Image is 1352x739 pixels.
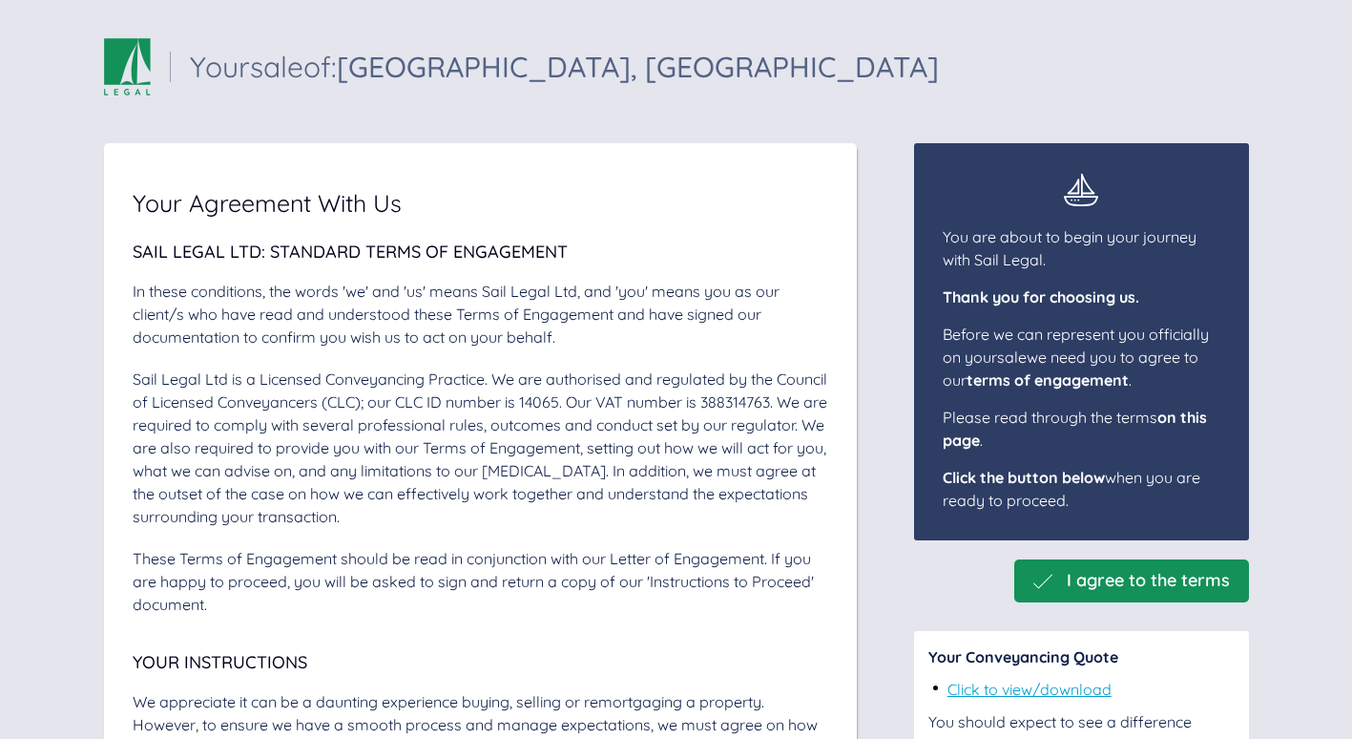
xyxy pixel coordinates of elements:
span: [GEOGRAPHIC_DATA], [GEOGRAPHIC_DATA] [337,49,939,85]
span: Sail Legal Ltd: Standard Terms of Engagement [133,241,568,263]
div: Sail Legal Ltd is a Licensed Conveyancing Practice. We are authorised and regulated by the Counci... [133,368,828,528]
div: Your sale of: [190,53,939,81]
div: These Terms of Engagement should be read in conjunction with our Letter of Engagement. If you are... [133,547,828,616]
span: Your Agreement With Us [133,191,402,215]
span: Your Conveyancing Quote [928,647,1118,666]
span: Thank you for choosing us. [943,287,1139,306]
div: In these conditions, the words 'we' and 'us' means Sail Legal Ltd, and 'you' means you as our cli... [133,280,828,348]
span: when you are ready to proceed. [943,468,1200,510]
span: You are about to begin your journey with Sail Legal. [943,227,1196,269]
span: terms of engagement [967,370,1129,390]
span: Your Instructions [133,651,307,673]
span: Please read through the terms . [943,408,1207,450]
span: I agree to the terms [1067,571,1230,591]
span: Before we can represent you officially on your sale we need you to agree to our . [943,325,1209,390]
span: Click the button below [943,468,1105,487]
a: Click to view/download [947,680,1112,699]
